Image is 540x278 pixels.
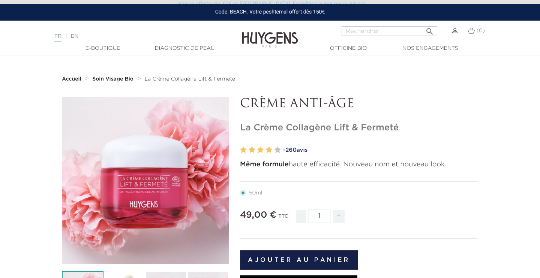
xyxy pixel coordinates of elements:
strong: Accueil [62,76,81,82]
input: Rechercher [342,26,437,36]
div: | [51,32,219,41]
input: Quantité [308,209,331,223]
a: Officine Bio [311,45,386,52]
label: 1 [240,145,247,155]
label: 4 [265,145,272,155]
p: CRÈME ANTI-ÂGE [240,97,478,111]
h1: La Crème Collagène Lift & Fermeté [240,123,478,133]
strong: Même formule [240,161,289,168]
span: - [296,210,306,223]
button: Ajouter au panier [240,250,358,270]
a: Nos engagements [393,45,468,52]
label: 3 [257,145,264,155]
label: 50ml [240,190,271,196]
a: EN [71,34,78,39]
a: E-Boutique [65,45,140,52]
strong: Soin Visage Bio [92,76,133,82]
div: TTC [278,208,288,229]
img: Huygens [242,20,298,49]
p: haute efficacité. Nouveau nom et nouveau look. [240,160,478,170]
a: Soin Visage Bio [92,76,135,82]
span: (0) [477,28,485,33]
a: La Crème Collagène Lift & Fermeté [145,76,235,82]
span: 49,00 € [240,211,276,220]
a: -260avis [283,145,478,156]
a: FR [54,34,61,42]
span: 260 [285,147,297,153]
span: + [333,210,345,223]
a: Accueil [62,76,83,82]
button:  [423,24,436,34]
i:  [425,25,434,34]
a: Diagnostic de peau [147,45,222,52]
label: 5 [274,145,281,155]
label: 2 [249,145,255,155]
